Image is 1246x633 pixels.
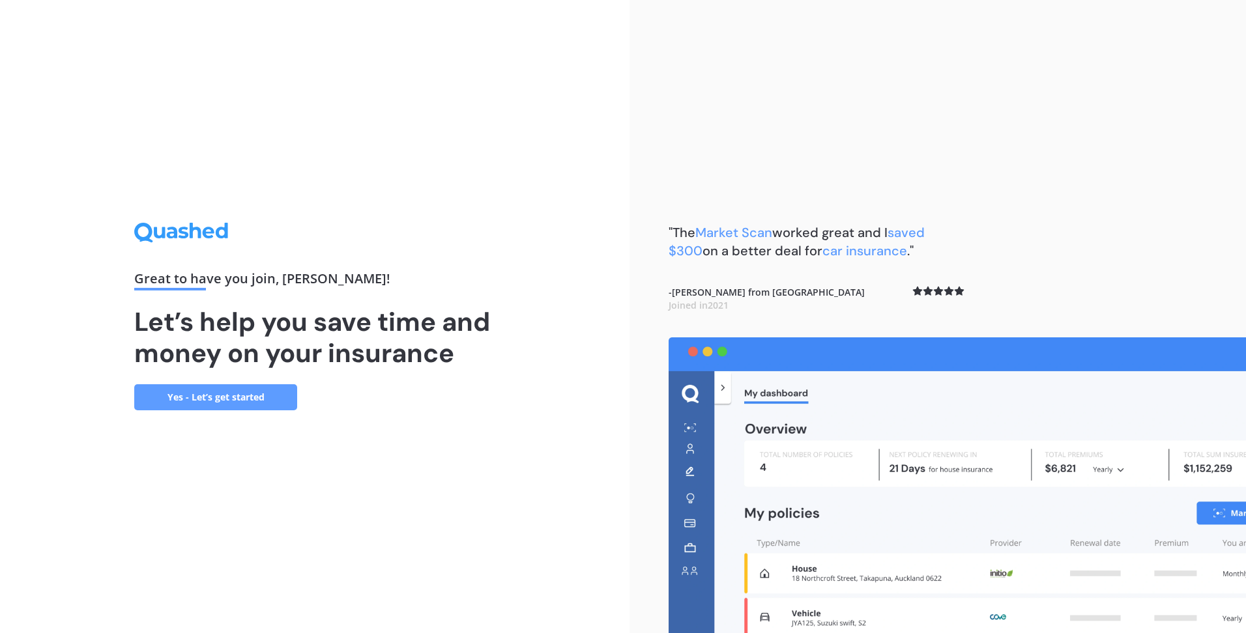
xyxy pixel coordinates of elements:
[669,224,925,259] span: saved $300
[669,299,729,311] span: Joined in 2021
[134,306,495,369] h1: Let’s help you save time and money on your insurance
[669,224,925,259] b: "The worked great and I on a better deal for ."
[822,242,907,259] span: car insurance
[669,286,865,311] b: - [PERSON_NAME] from [GEOGRAPHIC_DATA]
[134,272,495,290] div: Great to have you join , [PERSON_NAME] !
[695,224,772,241] span: Market Scan
[669,337,1246,633] img: dashboard.webp
[134,384,297,410] a: Yes - Let’s get started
